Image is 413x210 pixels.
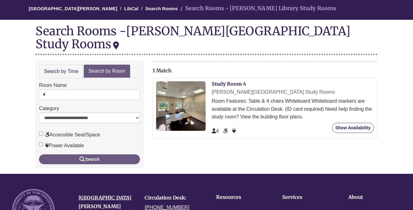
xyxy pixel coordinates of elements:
label: Accessible Seat/Space [39,131,100,139]
a: [GEOGRAPHIC_DATA] [79,195,131,201]
h2: 1 Match [153,68,377,74]
div: [PERSON_NAME][GEOGRAPHIC_DATA] Study Rooms [36,24,351,51]
span: Accessible Seat/Space [223,128,229,134]
a: Search Rooms [145,6,178,11]
h4: Circulation Desk: [145,195,202,201]
a: LibCal [124,6,138,11]
a: Search by Room [84,65,130,78]
a: [GEOGRAPHIC_DATA][PERSON_NAME] [29,6,117,11]
input: Power Available [39,142,43,146]
a: Study Room 4 [212,81,246,87]
a: Show Availability [332,123,374,133]
span: Power Available [232,128,236,134]
h4: About [348,195,395,200]
label: Room Name [39,81,67,89]
input: Accessible Seat/Space [39,131,43,135]
label: Power Available [39,142,84,150]
li: Search Rooms - [PERSON_NAME] Library Study Rooms [179,4,336,13]
span: The capacity of this space [212,128,219,134]
button: Search [39,154,140,164]
label: Category [39,105,59,113]
img: Study Room 4 [156,81,206,131]
div: [PERSON_NAME][GEOGRAPHIC_DATA] Study Rooms [212,88,374,96]
div: Room Features: Table & 4 chairs Whiteboard Whiteboard markers are available at the Circulation De... [212,97,374,121]
a: Search by Time [39,65,83,79]
a: [PHONE_NUMBER] [145,205,189,210]
div: Search Rooms - [36,24,377,55]
h4: Resources [216,195,263,200]
h4: Services [282,195,329,200]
